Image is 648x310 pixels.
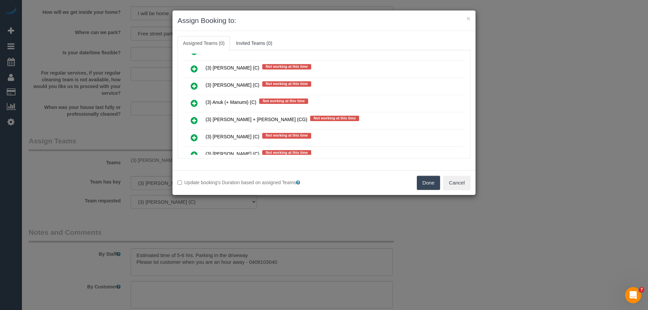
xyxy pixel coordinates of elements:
[310,116,359,121] span: Not working at this time
[262,64,311,69] span: Not working at this time
[206,100,256,105] span: (3) Anuk (+ Manumi) (C)
[206,65,259,71] span: (3) [PERSON_NAME] (C)
[206,82,259,88] span: (3) [PERSON_NAME] (C)
[206,117,307,122] span: (3) [PERSON_NAME] + [PERSON_NAME] (CG)
[262,150,311,156] span: Not working at this time
[417,176,440,190] button: Done
[262,81,311,87] span: Not working at this time
[178,36,230,50] a: Assigned Teams (0)
[443,176,470,190] button: Cancel
[262,133,311,138] span: Not working at this time
[639,287,644,292] span: 7
[178,180,182,185] input: Update booking's Duration based on assigned Teams
[206,134,259,140] span: (3) [PERSON_NAME] (C)
[206,151,259,157] span: (3) [PERSON_NAME] (C)
[259,98,308,104] span: Not working at this time
[178,179,319,186] label: Update booking's Duration based on assigned Teams
[231,36,277,50] a: Invited Teams (0)
[625,287,641,303] iframe: Intercom live chat
[178,16,470,26] h3: Assign Booking to:
[466,15,470,22] button: ×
